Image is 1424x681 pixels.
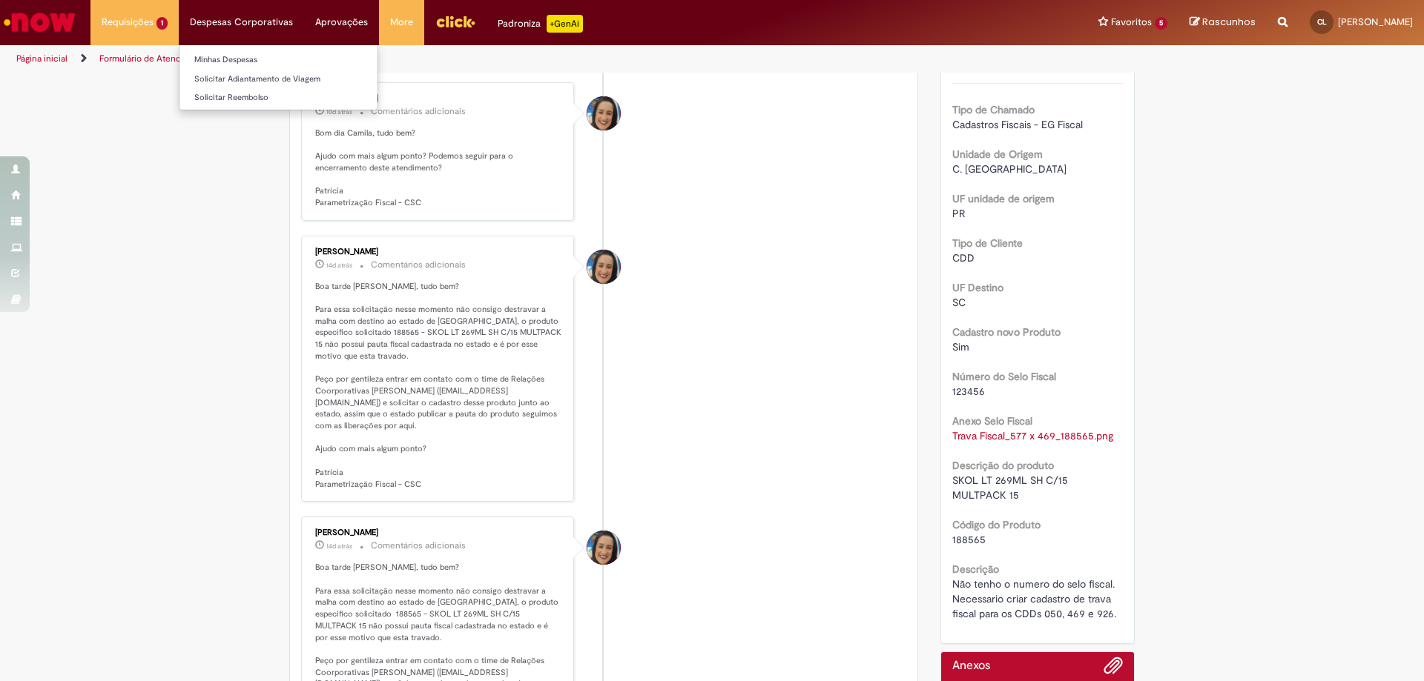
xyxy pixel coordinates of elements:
[952,340,969,353] span: Sim
[435,10,475,33] img: click_logo_yellow_360x200.png
[952,474,1071,502] span: SKOL LT 269ML SH C/15 MULTPACK 15
[1155,17,1167,30] span: 5
[179,90,378,106] a: Solicitar Reembolso
[952,385,985,398] span: 123456
[156,17,168,30] span: 1
[102,15,154,30] span: Requisições
[1190,16,1256,30] a: Rascunhos
[371,539,466,552] small: Comentários adicionais
[179,44,378,110] ul: Despesas Corporativas
[179,71,378,87] a: Solicitar Adiantamento de Viagem
[952,429,1113,442] a: Download de Trava Fiscal_577 x 469_188565.png
[315,281,562,491] p: Boa tarde [PERSON_NAME], tudo bem? Para essa solicitação nesse momento não consigo destravar a ma...
[952,325,1061,339] b: Cadastro novo Produto
[952,103,1035,116] b: Tipo de Chamado
[326,542,352,551] span: 14d atrás
[11,45,938,73] ul: Trilhas de página
[952,660,990,673] h2: Anexos
[315,15,368,30] span: Aprovações
[547,15,583,33] p: +GenAi
[952,296,966,309] span: SC
[390,15,413,30] span: More
[952,518,1041,531] b: Código do Produto
[952,192,1055,205] b: UF unidade de origem
[179,52,378,68] a: Minhas Despesas
[1317,17,1327,27] span: CL
[952,533,986,546] span: 188565
[952,147,1043,161] b: Unidade de Origem
[952,577,1118,620] span: Não tenho o numero do selo fiscal. Necessario criar cadastro de trava fiscal para os CDDs 050, 46...
[952,459,1054,472] b: Descrição do produto
[326,261,352,270] span: 14d atrás
[371,105,466,118] small: Comentários adicionais
[952,162,1067,176] span: C. [GEOGRAPHIC_DATA]
[952,251,975,265] span: CDD
[326,107,352,116] time: 19/09/2025 09:03:54
[326,542,352,551] time: 15/09/2025 16:11:03
[952,562,999,576] b: Descrição
[587,96,621,130] div: Patricia Rodrigues Figueiredo Ribeiro
[952,236,1023,250] b: Tipo de Cliente
[190,15,293,30] span: Despesas Corporativas
[952,370,1056,383] b: Número do Selo Fiscal
[315,248,562,256] div: [PERSON_NAME]
[952,281,1003,294] b: UF Destino
[952,414,1032,428] b: Anexo Selo Fiscal
[952,118,1083,131] span: Cadastros Fiscais - EG Fiscal
[587,250,621,284] div: Patricia Rodrigues Figueiredo Ribeiro
[16,53,67,64] a: Página inicial
[952,207,965,220] span: PR
[99,53,209,64] a: Formulário de Atendimento
[315,127,562,209] p: Bom dia Camila, tudo bem? Ajudo com mais algum ponto? Podemos seguir para o encerramento deste at...
[1,7,78,37] img: ServiceNow
[371,259,466,271] small: Comentários adicionais
[1111,15,1152,30] span: Favoritos
[315,528,562,537] div: [PERSON_NAME]
[1202,15,1256,29] span: Rascunhos
[587,531,621,565] div: Patricia Rodrigues Figueiredo Ribeiro
[498,15,583,33] div: Padroniza
[1338,16,1413,28] span: [PERSON_NAME]
[326,107,352,116] span: 10d atrás
[315,94,562,103] div: [PERSON_NAME]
